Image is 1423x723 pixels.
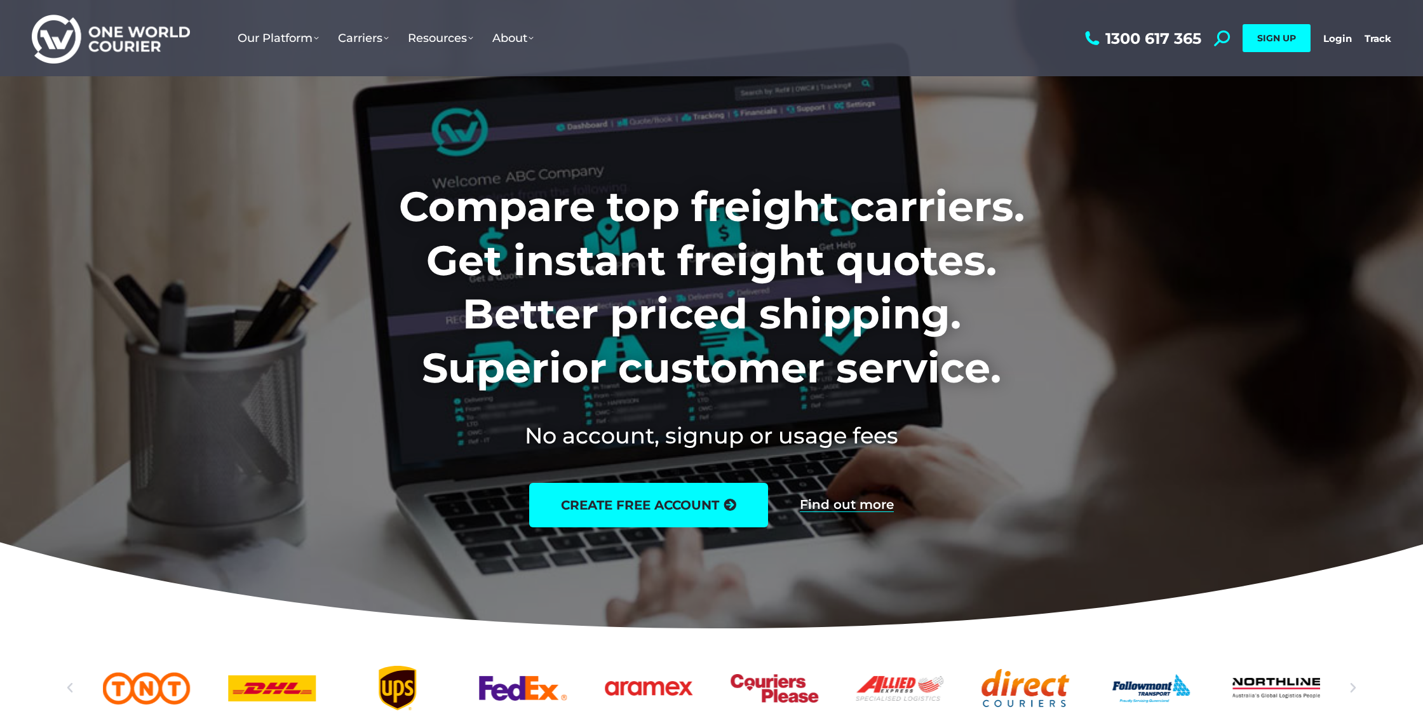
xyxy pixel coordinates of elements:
div: 6 / 25 [605,666,692,710]
a: Find out more [800,498,894,512]
span: Carriers [338,31,389,45]
a: create free account [529,483,768,527]
div: 3 / 25 [228,666,316,710]
span: SIGN UP [1257,32,1296,44]
a: Allied Express logo [856,666,944,710]
span: Resources [408,31,473,45]
div: 2 / 25 [103,666,191,710]
div: 10 / 25 [1107,666,1195,710]
h1: Compare top freight carriers. Get instant freight quotes. Better priced shipping. Superior custom... [315,180,1109,395]
a: Our Platform [228,18,328,58]
div: 8 / 25 [856,666,944,710]
a: Followmont transoirt web logo [1107,666,1195,710]
div: 11 / 25 [1233,666,1321,710]
span: About [492,31,534,45]
a: FedEx logo [480,666,567,710]
a: Couriers Please logo [731,666,818,710]
a: 1300 617 365 [1082,30,1201,46]
a: SIGN UP [1243,24,1311,52]
a: TNT logo Australian freight company [103,666,191,710]
a: Login [1323,32,1352,44]
a: Resources [398,18,483,58]
div: Slides [103,666,1321,710]
a: DHl logo [228,666,316,710]
div: 9 / 25 [981,666,1069,710]
span: Our Platform [238,31,319,45]
a: Carriers [328,18,398,58]
div: 4 / 25 [354,666,442,710]
a: About [483,18,543,58]
a: UPS logo [354,666,442,710]
h2: No account, signup or usage fees [315,420,1109,451]
a: Track [1365,32,1391,44]
div: 7 / 25 [731,666,818,710]
a: Direct Couriers logo [981,666,1069,710]
img: One World Courier [32,13,190,64]
a: Northline logo [1233,666,1321,710]
a: Aramex_logo [605,666,692,710]
div: 5 / 25 [480,666,567,710]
